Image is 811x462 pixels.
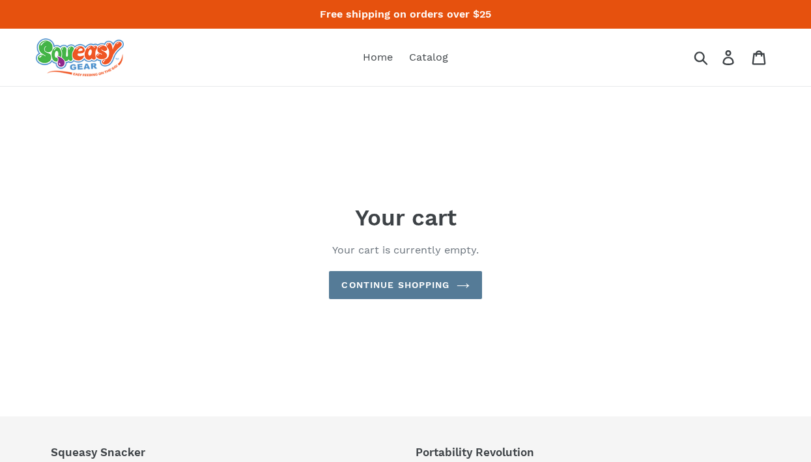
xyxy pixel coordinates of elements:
[36,38,124,76] img: squeasy gear snacker portable food pouch
[409,51,448,64] span: Catalog
[356,48,399,67] a: Home
[51,446,310,459] p: Squeasy Snacker
[329,271,481,299] a: Continue shopping
[87,204,725,231] h1: Your cart
[403,48,455,67] a: Catalog
[363,51,393,64] span: Home
[416,446,761,459] p: Portability Revolution
[87,242,725,258] p: Your cart is currently empty.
